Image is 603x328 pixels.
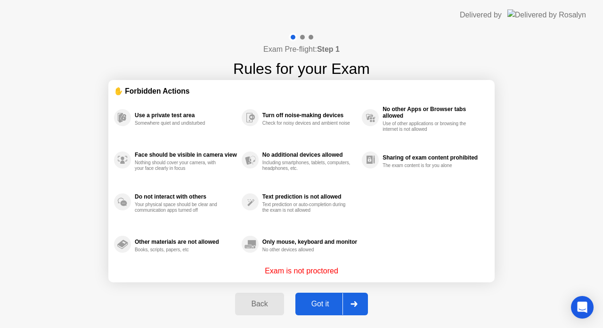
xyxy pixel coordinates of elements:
div: Including smartphones, tablets, computers, headphones, etc. [262,160,351,171]
div: Text prediction or auto-completion during the exam is not allowed [262,202,351,213]
div: Open Intercom Messenger [571,296,594,319]
h4: Exam Pre-flight: [263,44,340,55]
div: No other devices allowed [262,247,351,253]
div: The exam content is for you alone [383,163,472,168]
button: Got it [295,293,368,315]
b: Step 1 [317,45,340,53]
div: Got it [298,300,342,308]
button: Back [235,293,284,315]
div: Only mouse, keyboard and monitor [262,239,357,245]
div: Delivered by [460,9,502,21]
img: Delivered by Rosalyn [507,9,586,20]
div: Sharing of exam content prohibited [383,154,484,161]
div: Check for noisy devices and ambient noise [262,120,351,126]
div: No additional devices allowed [262,152,357,158]
div: Do not interact with others [135,193,237,200]
div: Back [238,300,281,308]
div: No other Apps or Browser tabs allowed [383,106,484,119]
div: Nothing should cover your camera, with your face clearly in focus [135,160,224,171]
p: Exam is not proctored [265,265,338,277]
div: Somewhere quiet and undisturbed [135,120,224,126]
div: Books, scripts, papers, etc [135,247,224,253]
div: Turn off noise-making devices [262,112,357,119]
div: Your physical space should be clear and communication apps turned off [135,202,224,213]
div: Use of other applications or browsing the internet is not allowed [383,121,472,132]
div: Text prediction is not allowed [262,193,357,200]
div: ✋ Forbidden Actions [114,86,489,96]
div: Use a private test area [135,112,237,119]
div: Face should be visible in camera view [135,152,237,158]
div: Other materials are not allowed [135,239,237,245]
h1: Rules for your Exam [233,57,370,80]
